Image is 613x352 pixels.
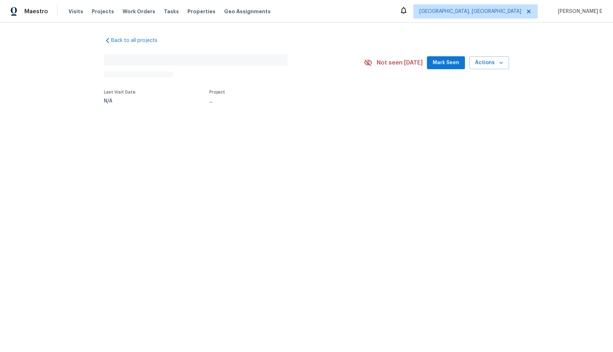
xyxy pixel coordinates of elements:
[419,8,521,15] span: [GEOGRAPHIC_DATA], [GEOGRAPHIC_DATA]
[187,8,215,15] span: Properties
[475,58,503,67] span: Actions
[377,59,423,66] span: Not seen [DATE]
[555,8,602,15] span: [PERSON_NAME] E
[104,99,136,104] div: N/A
[224,8,271,15] span: Geo Assignments
[123,8,155,15] span: Work Orders
[469,56,509,70] button: Actions
[164,9,179,14] span: Tasks
[427,56,465,70] button: Mark Seen
[209,99,347,104] div: ...
[92,8,114,15] span: Projects
[209,90,225,94] span: Project
[68,8,83,15] span: Visits
[104,37,173,44] a: Back to all projects
[104,90,136,94] span: Last Visit Date
[433,58,459,67] span: Mark Seen
[24,8,48,15] span: Maestro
